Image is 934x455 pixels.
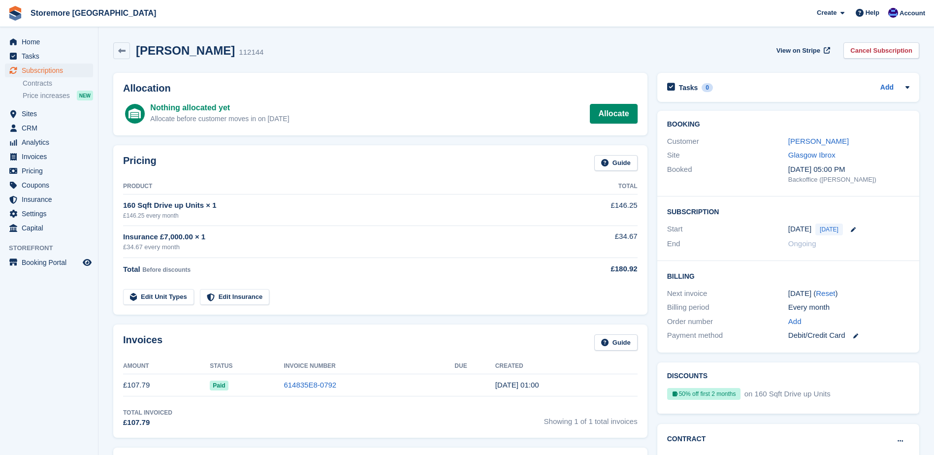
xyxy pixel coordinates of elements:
[558,226,637,258] td: £34.67
[667,164,788,185] div: Booked
[22,49,81,63] span: Tasks
[23,79,93,88] a: Contracts
[5,256,93,269] a: menu
[5,207,93,221] a: menu
[123,83,638,94] h2: Allocation
[667,316,788,327] div: Order number
[123,358,210,374] th: Amount
[77,91,93,100] div: NEW
[22,64,81,77] span: Subscriptions
[788,137,849,145] a: [PERSON_NAME]
[22,121,81,135] span: CRM
[22,178,81,192] span: Coupons
[817,8,837,18] span: Create
[558,195,637,226] td: £146.25
[590,104,637,124] a: Allocate
[5,64,93,77] a: menu
[210,381,228,390] span: Paid
[667,150,788,161] div: Site
[81,257,93,268] a: Preview store
[27,5,160,21] a: Storemore [GEOGRAPHIC_DATA]
[5,135,93,149] a: menu
[667,121,909,129] h2: Booking
[667,206,909,216] h2: Subscription
[22,207,81,221] span: Settings
[123,200,558,211] div: 160 Sqft Drive up Units × 1
[594,334,638,351] a: Guide
[594,155,638,171] a: Guide
[5,121,93,135] a: menu
[667,388,741,400] div: 50% off first 2 months
[142,266,191,273] span: Before discounts
[843,42,919,59] a: Cancel Subscription
[22,256,81,269] span: Booking Portal
[900,8,925,18] span: Account
[123,211,558,220] div: £146.25 every month
[558,179,637,195] th: Total
[22,135,81,149] span: Analytics
[123,242,558,252] div: £34.67 every month
[150,102,289,114] div: Nothing allocated yet
[495,381,539,389] time: 2025-10-04 00:00:06 UTC
[866,8,879,18] span: Help
[239,47,263,58] div: 112144
[5,178,93,192] a: menu
[5,150,93,163] a: menu
[284,358,454,374] th: Invoice Number
[667,302,788,313] div: Billing period
[558,263,637,275] div: £180.92
[815,224,843,235] span: [DATE]
[667,271,909,281] h2: Billing
[788,151,836,159] a: Glasgow Ibrox
[5,49,93,63] a: menu
[667,330,788,341] div: Payment method
[123,155,157,171] h2: Pricing
[788,330,909,341] div: Debit/Credit Card
[8,6,23,21] img: stora-icon-8386f47178a22dfd0bd8f6a31ec36ba5ce8667c1dd55bd0f319d3a0aa187defe.svg
[788,224,811,235] time: 2025-10-04 00:00:00 UTC
[123,417,172,428] div: £107.79
[776,46,820,56] span: View on Stripe
[123,374,210,396] td: £107.79
[123,289,194,305] a: Edit Unit Types
[742,390,831,398] span: on 160 Sqft Drive up Units
[667,372,909,380] h2: Discounts
[123,179,558,195] th: Product
[788,302,909,313] div: Every month
[123,334,162,351] h2: Invoices
[5,164,93,178] a: menu
[667,224,788,235] div: Start
[136,44,235,57] h2: [PERSON_NAME]
[284,381,336,389] a: 614835E8-0792
[5,35,93,49] a: menu
[788,288,909,299] div: [DATE] ( )
[22,35,81,49] span: Home
[5,107,93,121] a: menu
[210,358,284,374] th: Status
[679,83,698,92] h2: Tasks
[22,107,81,121] span: Sites
[23,91,70,100] span: Price increases
[22,221,81,235] span: Capital
[880,82,894,94] a: Add
[22,150,81,163] span: Invoices
[702,83,713,92] div: 0
[123,231,558,243] div: Insurance £7,000.00 × 1
[788,175,909,185] div: Backoffice ([PERSON_NAME])
[667,238,788,250] div: End
[495,358,638,374] th: Created
[9,243,98,253] span: Storefront
[123,408,172,417] div: Total Invoiced
[888,8,898,18] img: Angela
[667,136,788,147] div: Customer
[788,316,802,327] a: Add
[788,239,816,248] span: Ongoing
[816,289,835,297] a: Reset
[22,164,81,178] span: Pricing
[5,221,93,235] a: menu
[788,164,909,175] div: [DATE] 05:00 PM
[22,193,81,206] span: Insurance
[200,289,270,305] a: Edit Insurance
[667,288,788,299] div: Next invoice
[123,265,140,273] span: Total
